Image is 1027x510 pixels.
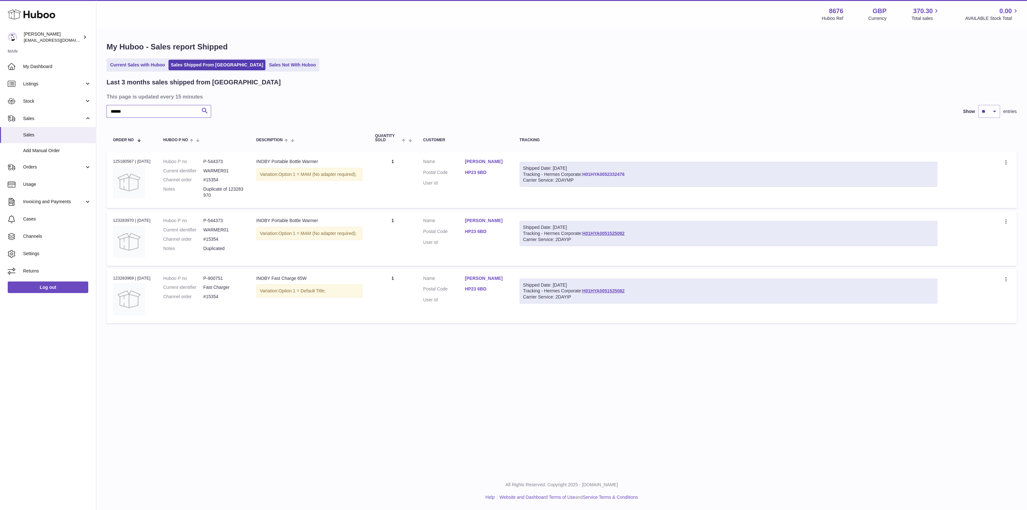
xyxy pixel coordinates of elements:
div: [PERSON_NAME] [24,31,82,43]
dt: Postal Code [423,286,465,294]
a: Sales Shipped From [GEOGRAPHIC_DATA] [168,60,265,70]
a: H01HYA0052332476 [582,172,625,177]
a: [PERSON_NAME] [465,159,507,165]
dt: Huboo P no [163,159,203,165]
li: and [497,494,638,500]
p: All Rights Reserved. Copyright 2025 - [DOMAIN_NAME] [101,482,1022,488]
div: Customer [423,138,507,142]
a: Log out [8,281,88,293]
span: Stock [23,98,84,104]
div: Shipped Date: [DATE] [523,165,934,171]
dt: User Id [423,239,465,246]
dt: Channel order [163,294,203,300]
span: 370.30 [913,7,933,15]
span: Cases [23,216,91,222]
img: no-photo.jpg [113,226,145,258]
dd: #15354 [203,177,244,183]
a: HP23 6BD [465,229,507,235]
dt: Current identifier [163,284,203,290]
div: Shipped Date: [DATE] [523,282,934,288]
div: INOBY Fast Charge 65W [256,275,362,281]
span: Huboo P no [163,138,188,142]
div: INOBY Portable Bottle Warmer [256,218,362,224]
div: Variation: [256,284,362,298]
dt: Current identifier [163,168,203,174]
span: Listings [23,81,84,87]
a: Current Sales with Huboo [108,60,167,70]
td: 1 [369,269,417,323]
dt: User Id [423,297,465,303]
img: hello@inoby.co.uk [8,32,17,42]
label: Show [963,108,975,115]
span: Quantity Sold [375,134,401,142]
div: 123283969 | [DATE] [113,275,151,281]
a: HP23 6BD [465,286,507,292]
img: no-photo.jpg [113,166,145,198]
div: Carrier Service: 2DAYIP [523,237,934,243]
span: Sales [23,132,91,138]
h2: Last 3 months sales shipped from [GEOGRAPHIC_DATA] [107,78,281,87]
div: Tracking [520,138,937,142]
span: Order No [113,138,134,142]
span: AVAILABLE Stock Total [965,15,1019,22]
span: Total sales [911,15,940,22]
div: Carrier Service: 2DAYMP [523,177,934,183]
dt: Huboo P no [163,218,203,224]
span: 0.00 [999,7,1012,15]
span: [EMAIL_ADDRESS][DOMAIN_NAME] [24,38,94,43]
td: 1 [369,152,417,208]
h3: This page is updated every 15 minutes [107,93,1015,100]
span: Description [256,138,283,142]
span: Orders [23,164,84,170]
span: Option 1 = MAM (No adapter required); [279,231,357,236]
span: My Dashboard [23,64,91,70]
dt: Notes [163,186,203,198]
a: 370.30 Total sales [911,7,940,22]
td: 1 [369,211,417,265]
h1: My Huboo - Sales report Shipped [107,42,1017,52]
a: [PERSON_NAME] [465,218,507,224]
dt: Name [423,159,465,166]
span: Add Manual Order [23,148,91,154]
div: Shipped Date: [DATE] [523,224,934,230]
strong: GBP [873,7,886,15]
dt: Name [423,218,465,225]
div: INOBY Portable Bottle Warmer [256,159,362,165]
div: 123283970 | [DATE] [113,218,151,223]
dt: Name [423,275,465,283]
div: Currency [868,15,887,22]
span: Channels [23,233,91,239]
div: Huboo Ref [822,15,843,22]
span: Option 1 = MAM (No adapter required); [279,172,357,177]
a: [PERSON_NAME] [465,275,507,281]
a: H01HYA0051525082 [582,288,625,293]
span: Sales [23,116,84,122]
div: Tracking - Hermes Corporate: [520,162,937,187]
dt: User Id [423,180,465,186]
strong: 8676 [829,7,843,15]
a: 0.00 AVAILABLE Stock Total [965,7,1019,22]
div: Variation: [256,227,362,240]
dt: Current identifier [163,227,203,233]
dd: WARMER01 [203,168,244,174]
div: Tracking - Hermes Corporate: [520,279,937,304]
div: 125180567 | [DATE] [113,159,151,164]
a: Service Terms & Conditions [583,495,638,500]
p: Duplicate of 123283970 [203,186,244,198]
div: Tracking - Hermes Corporate: [520,221,937,246]
p: Duplicated [203,246,244,252]
img: no-photo.jpg [113,283,145,315]
dd: P-544373 [203,218,244,224]
dd: P-544373 [203,159,244,165]
dt: Channel order [163,236,203,242]
span: Option 1 = Default Title; [279,288,326,293]
a: H01HYA0051525082 [582,231,625,236]
a: Sales Not With Huboo [267,60,318,70]
dt: Notes [163,246,203,252]
span: Usage [23,181,91,187]
dd: #15354 [203,294,244,300]
dt: Postal Code [423,169,465,177]
span: Settings [23,251,91,257]
span: entries [1003,108,1017,115]
dt: Huboo P no [163,275,203,281]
